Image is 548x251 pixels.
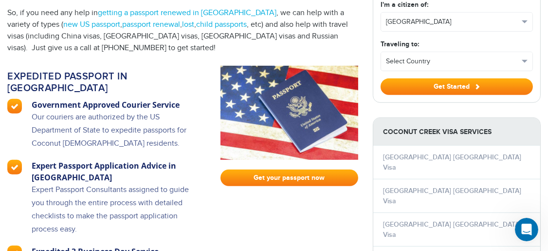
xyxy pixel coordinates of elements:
button: Select Country [381,52,532,71]
strong: Coconut Creek Visa Services [373,118,540,146]
span: [GEOGRAPHIC_DATA] [386,17,519,27]
button: [GEOGRAPHIC_DATA] [381,13,532,31]
h3: Government Approved Courier Service [32,99,189,111]
p: Our couriers are authorized by the US Department of State to expedite passports for Coconut [DEMO... [32,111,189,160]
label: Traveling to: [381,39,419,49]
img: passport-fast [220,66,358,160]
a: passport renewal [122,20,180,29]
a: [GEOGRAPHIC_DATA] [GEOGRAPHIC_DATA] Visa [383,187,521,205]
h2: Expedited passport in [GEOGRAPHIC_DATA] [7,71,189,94]
h3: Expert Passport Application Advice in [GEOGRAPHIC_DATA] [32,160,189,183]
iframe: Intercom live chat [515,218,538,241]
a: [GEOGRAPHIC_DATA] [GEOGRAPHIC_DATA] Visa [383,153,521,172]
p: So, if you need any help in , we can help with a variety of types ( , , , , etc) and also help wi... [7,7,358,54]
a: new US passport [63,20,120,29]
a: Get your passport now [220,170,358,186]
span: Select Country [386,57,519,66]
button: Get Started [381,78,533,95]
p: Expert Passport Consultants assigned to guide you through the entire process with detailed checkl... [32,183,189,246]
a: getting a passport renewed in [GEOGRAPHIC_DATA] [98,8,276,18]
a: lost [182,20,194,29]
a: [GEOGRAPHIC_DATA] [GEOGRAPHIC_DATA] Visa [383,220,521,239]
a: child passports [196,20,247,29]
